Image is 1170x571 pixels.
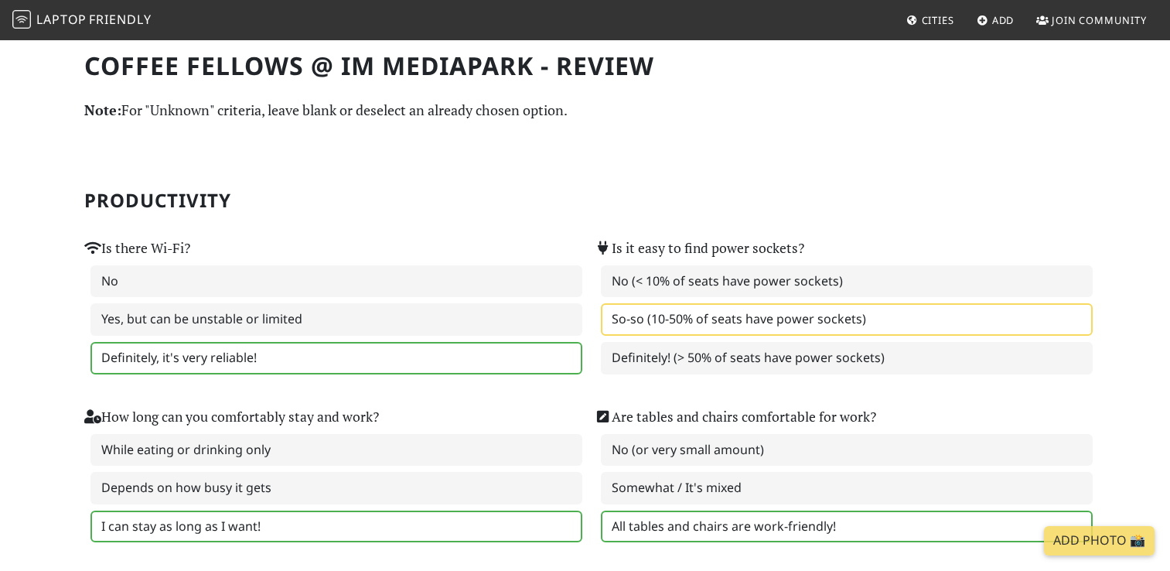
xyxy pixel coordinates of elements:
[601,434,1093,467] label: No (or very small amount)
[1044,526,1155,556] a: Add Photo 📸
[900,6,960,34] a: Cities
[90,265,582,298] label: No
[601,303,1093,336] label: So-so (10-50% of seats have power sockets)
[601,265,1093,298] label: No (< 10% of seats have power sockets)
[84,406,379,428] label: How long can you comfortably stay and work?
[1052,13,1147,27] span: Join Community
[90,511,582,543] label: I can stay as long as I want!
[601,511,1093,543] label: All tables and chairs are work-friendly!
[12,10,31,29] img: LaptopFriendly
[992,13,1015,27] span: Add
[89,11,151,28] span: Friendly
[1030,6,1153,34] a: Join Community
[595,406,876,428] label: Are tables and chairs comfortable for work?
[84,99,1086,121] p: For "Unknown" criteria, leave blank or deselect an already chosen option.
[84,238,190,259] label: Is there Wi-Fi?
[90,434,582,467] label: While eating or drinking only
[84,101,121,119] strong: Note:
[90,303,582,336] label: Yes, but can be unstable or limited
[84,190,1086,212] h2: Productivity
[90,342,582,374] label: Definitely, it's very reliable!
[601,342,1093,374] label: Definitely! (> 50% of seats have power sockets)
[601,472,1093,504] label: Somewhat / It's mixed
[595,238,804,259] label: Is it easy to find power sockets?
[970,6,1021,34] a: Add
[12,7,152,34] a: LaptopFriendly LaptopFriendly
[90,472,582,504] label: Depends on how busy it gets
[36,11,87,28] span: Laptop
[922,13,954,27] span: Cities
[84,51,1086,80] h1: Coffee Fellows @ Im Mediapark - Review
